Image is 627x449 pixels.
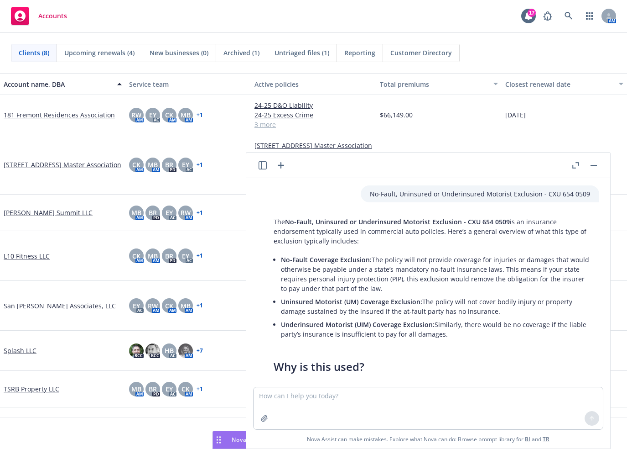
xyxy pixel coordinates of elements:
[380,110,413,120] span: $66,149.00
[254,141,373,160] a: [STREET_ADDRESS] Master Association - Terrorism and Sabotage
[212,431,275,449] button: Nova Assist
[19,48,49,58] span: Clients (8)
[274,217,590,246] p: The is an insurance endorsement typically used in commercial auto policies. Here’s a general over...
[132,251,140,261] span: CK
[4,110,115,120] a: 181 Fremont Residences Association
[281,386,590,408] li: Some businesses might have other sources of coverage or may be willing to self-insure for these e...
[166,384,173,394] span: EY
[197,210,203,216] a: + 1
[197,303,203,308] a: + 1
[281,297,422,306] span: Uninsured Motorist (UM) Coverage Exclusion:
[505,110,526,120] span: [DATE]
[197,348,203,354] a: + 7
[254,79,373,89] div: Active policies
[232,436,268,444] span: Nova Assist
[129,343,144,358] img: photo
[133,301,140,311] span: EY
[182,251,189,261] span: EY
[281,253,590,295] li: The policy will not provide coverage for injuries or damages that would otherwise be payable unde...
[4,301,116,311] a: San [PERSON_NAME] Associates, LLC
[182,160,189,169] span: EY
[307,430,549,449] span: Nova Assist can make mistakes. Explore what Nova can do: Browse prompt library for and
[281,318,590,341] li: Similarly, there would be no coverage if the liable party’s insurance is insufficient to pay for ...
[131,208,141,217] span: MB
[165,346,174,355] span: HB
[132,160,140,169] span: CK
[181,384,190,394] span: CK
[274,359,590,375] h3: Why is this used?
[149,110,156,120] span: EY
[150,48,208,58] span: New businesses (0)
[145,343,160,358] img: photo
[213,431,224,449] div: Drag to move
[181,301,191,311] span: MB
[254,100,373,110] a: 24-25 D&O Liability
[580,7,599,25] a: Switch app
[197,162,203,168] a: + 1
[178,343,193,358] img: photo
[281,295,590,318] li: The policy will not cover bodily injury or property damage sustained by the insured if the at-fau...
[129,79,247,89] div: Service team
[281,320,435,329] span: Underinsured Motorist (UIM) Coverage Exclusion:
[131,384,141,394] span: MB
[380,79,488,89] div: Total premiums
[64,48,135,58] span: Upcoming renewals (4)
[197,112,203,118] a: + 1
[543,435,549,443] a: TR
[38,12,67,20] span: Accounts
[148,160,158,169] span: MB
[4,384,59,394] a: TSRB Property LLC
[275,48,329,58] span: Untriaged files (1)
[502,73,627,95] button: Closest renewal date
[4,251,50,261] a: L10 Fitness LLC
[148,251,158,261] span: MB
[251,73,376,95] button: Active policies
[528,9,536,17] div: 17
[254,110,373,120] a: 24-25 Excess Crime
[125,73,251,95] button: Service team
[165,251,173,261] span: BR
[525,435,530,443] a: BI
[197,386,203,392] a: + 1
[285,217,510,226] span: No-Fault, Uninsured or Underinsured Motorist Exclusion - CXU 654 0509
[181,208,191,217] span: RW
[505,79,613,89] div: Closest renewal date
[181,110,191,120] span: MB
[166,208,173,217] span: EY
[165,301,173,311] span: CK
[390,48,452,58] span: Customer Directory
[149,384,157,394] span: BR
[539,7,557,25] a: Report a Bug
[4,160,121,169] a: [STREET_ADDRESS] Master Association
[560,7,578,25] a: Search
[149,208,157,217] span: BR
[165,160,173,169] span: BR
[148,301,158,311] span: RW
[131,110,141,120] span: RW
[165,110,173,120] span: CK
[7,3,71,29] a: Accounts
[281,255,372,264] span: No-Fault Coverage Exclusion:
[4,208,93,217] a: [PERSON_NAME] Summit LLC
[254,120,373,129] a: 3 more
[4,79,112,89] div: Account name, DBA
[197,253,203,259] a: + 1
[344,48,375,58] span: Reporting
[223,48,259,58] span: Archived (1)
[4,346,36,355] a: Splash LLC
[370,189,590,199] p: No-Fault, Uninsured or Underinsured Motorist Exclusion - CXU 654 0509
[376,73,502,95] button: Total premiums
